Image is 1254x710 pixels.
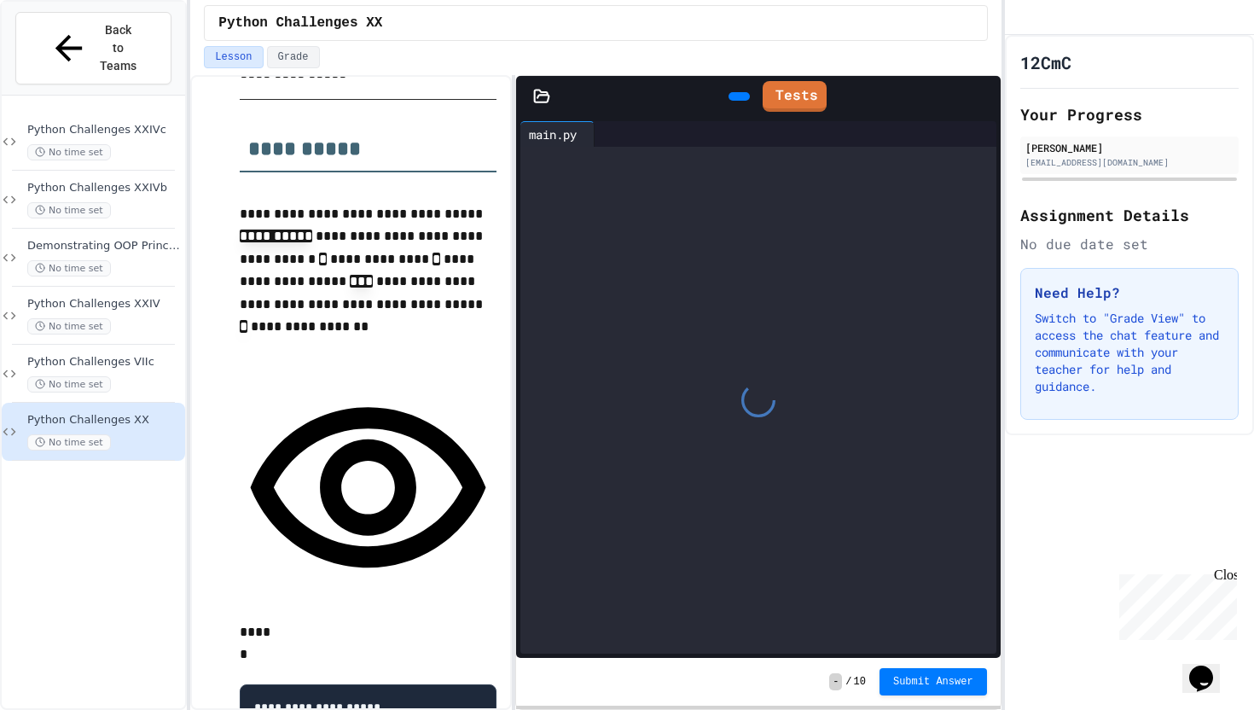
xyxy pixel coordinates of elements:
[763,81,827,112] a: Tests
[27,376,111,393] span: No time set
[1035,282,1224,303] h3: Need Help?
[520,121,595,147] div: main.py
[27,318,111,335] span: No time set
[15,12,171,84] button: Back to Teams
[99,21,139,75] span: Back to Teams
[1020,203,1239,227] h2: Assignment Details
[27,260,111,276] span: No time set
[27,123,182,137] span: Python Challenges XXIVc
[204,46,263,68] button: Lesson
[520,125,585,143] div: main.py
[1112,567,1237,640] iframe: chat widget
[845,675,851,689] span: /
[267,46,320,68] button: Grade
[27,239,182,253] span: Demonstrating OOP Principles Task
[27,202,111,218] span: No time set
[880,668,987,695] button: Submit Answer
[1035,310,1224,395] p: Switch to "Grade View" to access the chat feature and communicate with your teacher for help and ...
[1025,140,1234,155] div: [PERSON_NAME]
[1182,642,1237,693] iframe: chat widget
[854,675,866,689] span: 10
[7,7,118,108] div: Chat with us now!Close
[893,675,973,689] span: Submit Answer
[1020,50,1071,74] h1: 12CmC
[829,673,842,690] span: -
[1020,234,1239,254] div: No due date set
[1025,156,1234,169] div: [EMAIL_ADDRESS][DOMAIN_NAME]
[27,297,182,311] span: Python Challenges XXIV
[1020,102,1239,126] h2: Your Progress
[218,13,382,33] span: Python Challenges XX
[27,144,111,160] span: No time set
[27,413,182,428] span: Python Challenges XX
[27,181,182,195] span: Python Challenges XXIVb
[27,355,182,370] span: Python Challenges VIIc
[27,434,111,451] span: No time set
